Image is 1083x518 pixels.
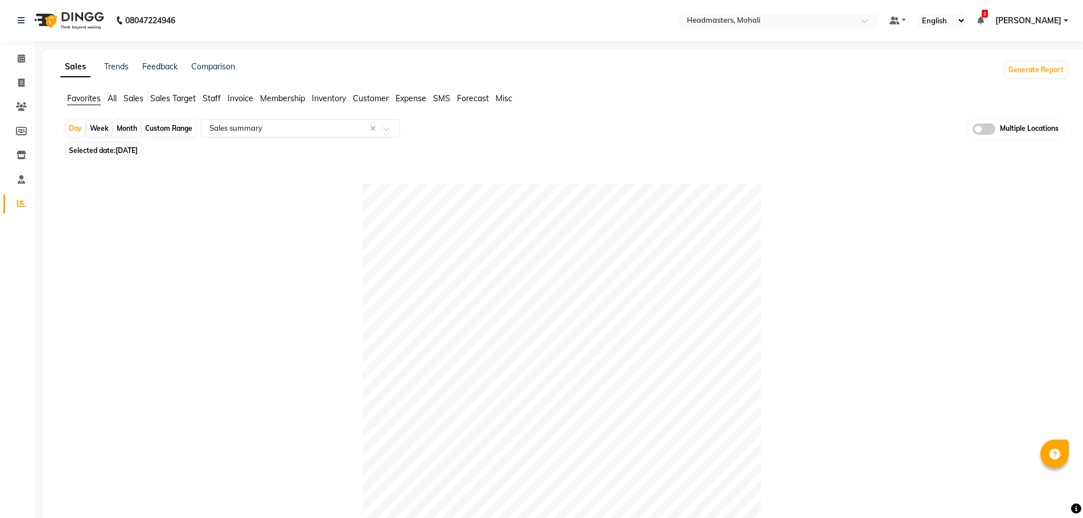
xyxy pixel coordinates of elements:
[1035,473,1072,507] iframe: chat widget
[370,123,380,135] span: Clear all
[125,5,175,36] b: 08047224946
[353,93,389,103] span: Customer
[1000,123,1059,135] span: Multiple Locations
[396,93,426,103] span: Expense
[66,143,141,158] span: Selected date:
[87,121,112,136] div: Week
[123,93,143,103] span: Sales
[228,93,253,103] span: Invoice
[108,93,117,103] span: All
[66,121,85,136] div: Day
[104,61,129,72] a: Trends
[260,93,305,103] span: Membership
[142,61,178,72] a: Feedback
[433,93,450,103] span: SMS
[995,15,1061,27] span: [PERSON_NAME]
[203,93,221,103] span: Staff
[67,93,101,103] span: Favorites
[29,5,107,36] img: logo
[114,121,140,136] div: Month
[496,93,512,103] span: Misc
[312,93,346,103] span: Inventory
[1006,62,1066,78] button: Generate Report
[457,93,489,103] span: Forecast
[982,10,988,18] span: 2
[150,93,196,103] span: Sales Target
[116,146,138,155] span: [DATE]
[977,15,984,26] a: 2
[60,57,90,77] a: Sales
[191,61,235,72] a: Comparison
[142,121,195,136] div: Custom Range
